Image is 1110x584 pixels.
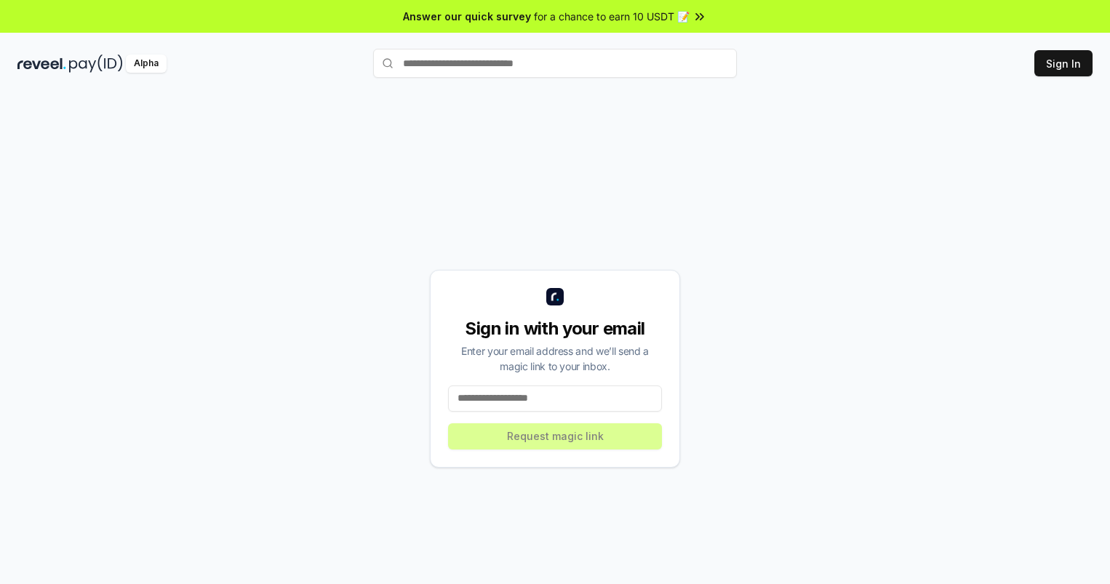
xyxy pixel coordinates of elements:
img: pay_id [69,55,123,73]
img: logo_small [546,288,564,305]
button: Sign In [1034,50,1093,76]
div: Alpha [126,55,167,73]
span: Answer our quick survey [403,9,531,24]
img: reveel_dark [17,55,66,73]
div: Enter your email address and we’ll send a magic link to your inbox. [448,343,662,374]
div: Sign in with your email [448,317,662,340]
span: for a chance to earn 10 USDT 📝 [534,9,690,24]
